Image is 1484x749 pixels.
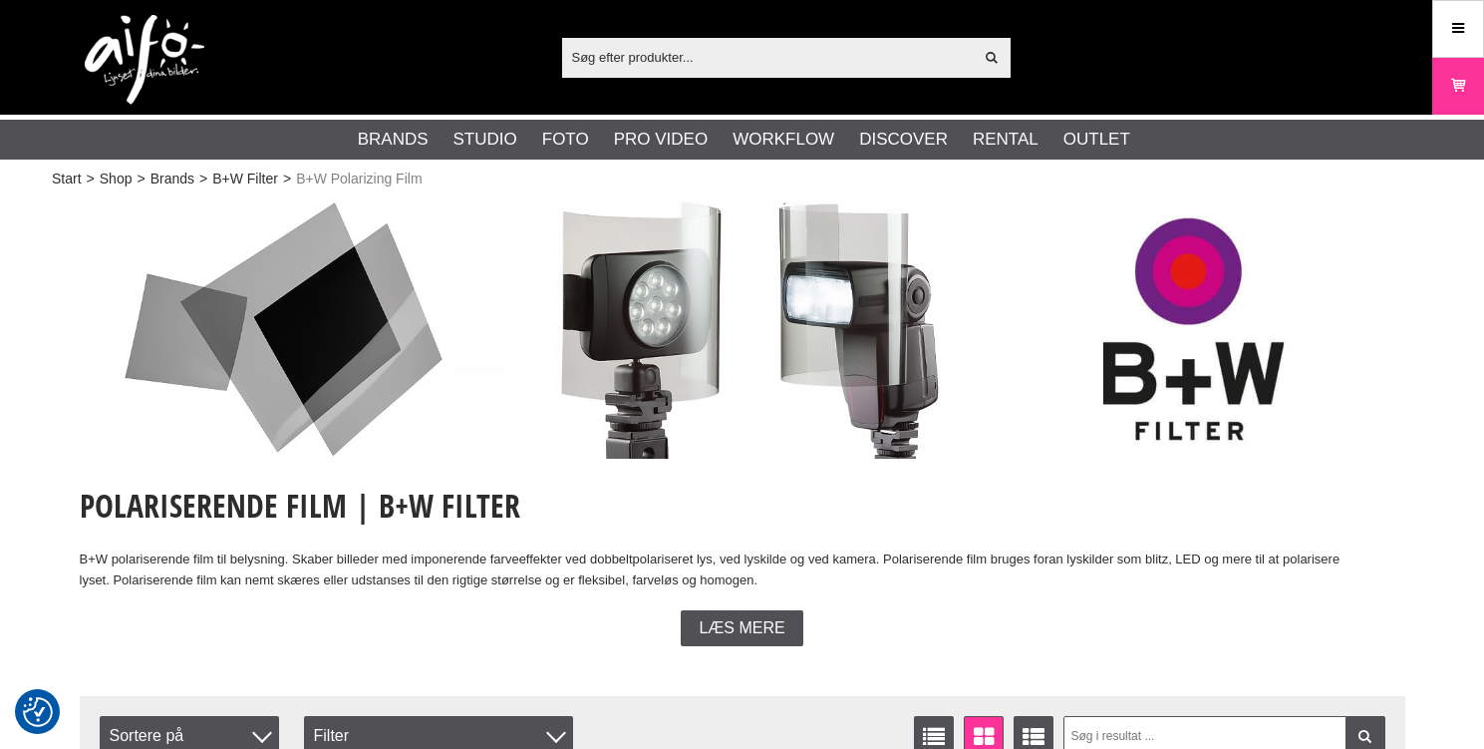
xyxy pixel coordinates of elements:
h1: Polariserende film | B+W Filter [80,484,1405,528]
span: Læs mere [699,619,784,637]
a: Start [52,169,82,189]
img: Annonce:002 ban-bwf-polgels-002.jpg [530,199,956,459]
a: B+W Filter [212,169,278,189]
span: > [199,169,207,189]
img: Revisit consent button [23,697,53,727]
span: > [283,169,291,189]
img: Annonce:001 ban-bwf-polgels-001.jpg [80,199,505,459]
a: Studio [453,127,517,153]
input: Søg efter produkter... [562,42,974,72]
span: > [137,169,145,189]
a: Rental [973,127,1039,153]
img: logo.png [85,15,204,105]
a: Workflow [733,127,834,153]
button: Samtykkepræferencer [23,694,53,730]
a: Brands [358,127,429,153]
p: B+W polariserende film til belysning. Skaber billeder med imponerende farveeffekter ved dobbeltpo... [80,550,1405,591]
a: Outlet [1063,127,1130,153]
a: Pro Video [614,127,708,153]
span: > [87,169,95,189]
a: Foto [542,127,589,153]
a: Brands [150,169,194,189]
span: B+W Polarizing Film [296,169,422,189]
img: Annonce:003 ban-bwf-logga.jpg [981,199,1406,459]
a: Discover [859,127,948,153]
a: Shop [100,169,133,189]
